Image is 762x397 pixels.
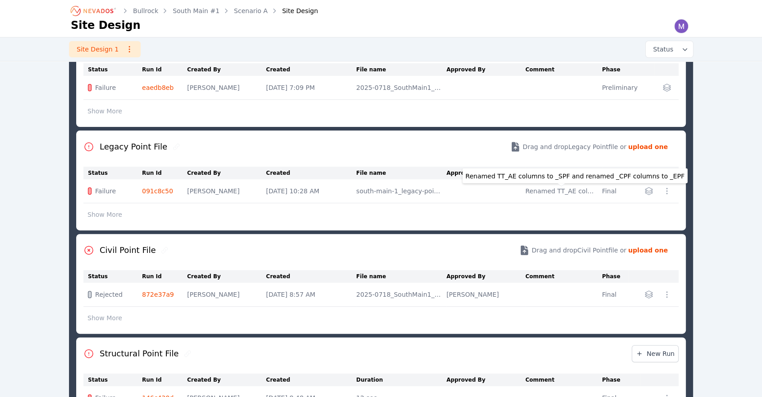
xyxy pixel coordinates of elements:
th: Run Id [142,63,187,76]
div: Site Design [270,6,318,15]
td: [PERSON_NAME] [187,283,266,307]
button: Show More [83,103,126,120]
th: Duration [356,374,446,386]
th: Comment [525,167,602,179]
th: Phase [602,374,640,386]
button: Drag and dropLegacy Pointfile or upload one [499,134,679,159]
h2: Legacy Point File [100,140,167,153]
button: Drag and dropCivil Pointfile or upload one [508,238,679,263]
th: Created [266,270,356,283]
th: Created [266,63,356,76]
th: Phase [602,63,654,76]
td: [DATE] 7:09 PM [266,76,356,100]
div: Preliminary [602,83,650,92]
th: Run Id [142,167,187,179]
a: Bullrock [133,6,158,15]
button: Show More [83,309,126,327]
span: New Run [636,349,675,358]
th: Comment [525,270,602,283]
th: Phase [602,167,628,179]
div: Renamed TT_AE columns to _SPF and renamed _CPF columns to _EPF [525,187,597,196]
th: Approved By [446,270,525,283]
nav: Breadcrumb [71,4,318,18]
div: Final [602,187,624,196]
th: Approved By [446,63,525,76]
th: Phase [602,270,628,283]
span: Failure [95,83,116,92]
span: Failure [95,187,116,196]
th: Comment [525,374,602,386]
th: Status [83,374,142,386]
td: [DATE] 10:28 AM [266,179,356,203]
button: Status [646,41,693,57]
th: Approved By [446,167,525,179]
span: Drag and drop Civil Point file or [532,246,626,255]
th: File name [356,63,446,76]
td: [PERSON_NAME] [187,179,266,203]
th: Created By [187,270,266,283]
th: Created By [187,63,266,76]
h1: Site Design [71,18,141,33]
span: Status [649,45,673,54]
td: [DATE] 8:57 AM [266,283,356,307]
strong: upload one [628,246,668,255]
td: [PERSON_NAME] [187,76,266,100]
a: Scenario A [234,6,268,15]
a: 091c8c50 [142,187,173,195]
td: [PERSON_NAME] [446,283,525,307]
th: Comment [525,63,602,76]
th: Status [83,63,142,76]
strong: upload one [628,142,668,151]
div: 2025-0718_SouthMain1_Solved CPF, Added Reallocation.csv [356,290,442,299]
a: eaedb8eb [142,84,174,91]
th: Run Id [142,270,187,283]
th: Status [83,167,142,179]
a: 872e37a9 [142,291,174,298]
th: Created By [187,374,266,386]
th: Created [266,167,356,179]
th: Approved By [446,374,525,386]
div: 2025-0718_SouthMain1_Solved CPF.csv [356,83,442,92]
th: Created [266,374,356,386]
div: south-main-1_legacy-point-file_TE edits.csv [356,187,442,196]
a: Site Design 1 [69,41,141,57]
span: Rejected [95,290,123,299]
button: Show More [83,206,126,223]
div: Final [602,290,624,299]
th: Created By [187,167,266,179]
a: South Main #1 [173,6,220,15]
img: Madeline Koldos [674,19,689,33]
h2: Structural Point File [100,347,179,360]
th: File name [356,167,446,179]
th: Run Id [142,374,187,386]
a: New Run [632,345,679,362]
th: File name [356,270,446,283]
span: Drag and drop Legacy Point file or [523,142,626,151]
th: Status [83,270,142,283]
h2: Civil Point File [100,244,156,257]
